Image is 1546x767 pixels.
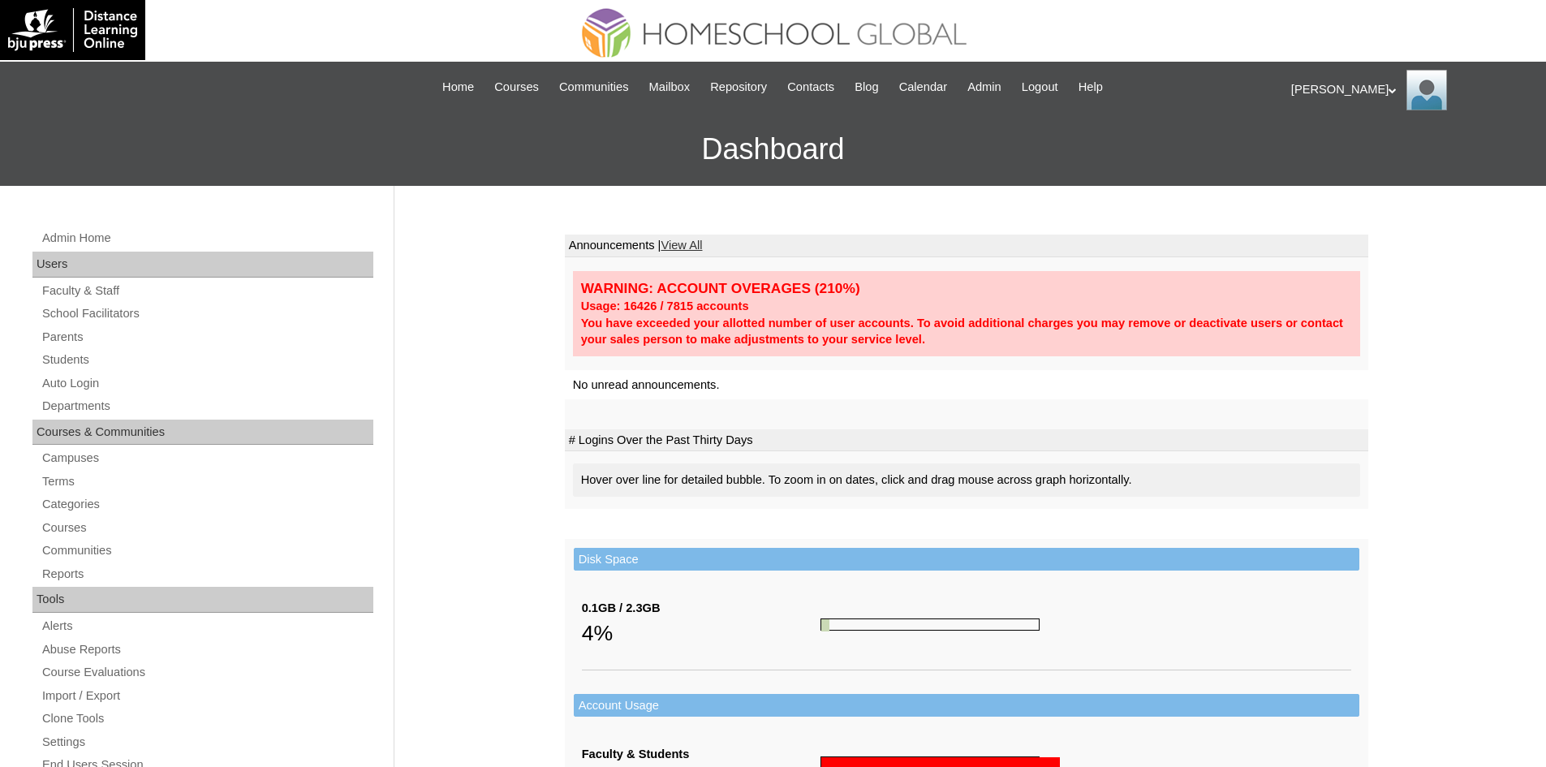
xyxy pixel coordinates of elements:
td: Account Usage [574,694,1359,717]
a: Settings [41,732,373,752]
a: Home [434,78,482,97]
span: Communities [559,78,629,97]
a: Reports [41,564,373,584]
a: Communities [551,78,637,97]
span: Repository [710,78,767,97]
span: Help [1079,78,1103,97]
div: 0.1GB / 2.3GB [582,600,820,617]
span: Mailbox [649,78,691,97]
span: Blog [855,78,878,97]
a: Mailbox [641,78,699,97]
div: WARNING: ACCOUNT OVERAGES (210%) [581,279,1352,298]
a: Categories [41,494,373,515]
a: Admin [959,78,1010,97]
a: Blog [846,78,886,97]
div: You have exceeded your allotted number of user accounts. To avoid additional charges you may remo... [581,315,1352,348]
span: Calendar [899,78,947,97]
td: Announcements | [565,235,1368,257]
a: Departments [41,396,373,416]
a: Logout [1014,78,1066,97]
a: Admin Home [41,228,373,248]
h3: Dashboard [8,113,1538,186]
a: Auto Login [41,373,373,394]
span: Logout [1022,78,1058,97]
span: Home [442,78,474,97]
a: Calendar [891,78,955,97]
span: Admin [967,78,1001,97]
div: Users [32,252,373,278]
a: Contacts [779,78,842,97]
a: Import / Export [41,686,373,706]
span: Courses [494,78,539,97]
a: Abuse Reports [41,640,373,660]
a: Alerts [41,616,373,636]
a: Help [1070,78,1111,97]
div: [PERSON_NAME] [1291,70,1530,110]
a: View All [661,239,702,252]
td: No unread announcements. [565,370,1368,400]
div: Tools [32,587,373,613]
a: School Facilitators [41,304,373,324]
td: # Logins Over the Past Thirty Days [565,429,1368,452]
div: 4% [582,617,820,649]
td: Disk Space [574,548,1359,571]
a: Courses [41,518,373,538]
span: Contacts [787,78,834,97]
a: Communities [41,541,373,561]
div: Hover over line for detailed bubble. To zoom in on dates, click and drag mouse across graph horiz... [573,463,1360,497]
a: Parents [41,327,373,347]
a: Course Evaluations [41,662,373,683]
div: Faculty & Students [582,746,820,763]
a: Campuses [41,448,373,468]
a: Repository [702,78,775,97]
div: Courses & Communities [32,420,373,446]
a: Clone Tools [41,709,373,729]
img: logo-white.png [8,8,137,52]
a: Terms [41,472,373,492]
a: Students [41,350,373,370]
strong: Usage: 16426 / 7815 accounts [581,299,749,312]
a: Courses [486,78,547,97]
img: Ariane Ebuen [1406,70,1447,110]
a: Faculty & Staff [41,281,373,301]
